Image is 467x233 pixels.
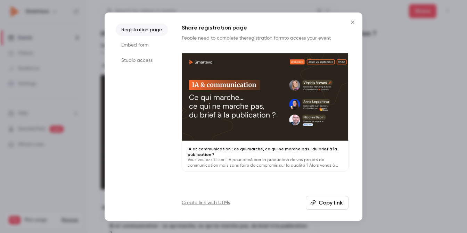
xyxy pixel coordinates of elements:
[182,24,349,32] h1: Share registration page
[182,50,349,172] a: IA et communication : ce qui marche, ce qui ne marche pas...du brief à la publication ?Vous voule...
[247,36,284,41] a: registration form
[116,39,168,51] li: Embed form
[116,24,168,36] li: Registration page
[188,146,343,157] p: IA et communication : ce qui marche, ce qui ne marche pas...du brief à la publication ?
[182,35,349,42] p: People need to complete the to access your event
[182,199,230,206] a: Create link with UTMs
[116,54,168,67] li: Studio access
[188,157,343,168] p: Vous voulez utiliser l’IA pour accélérer la production de vos projets de communication mais sans ...
[346,15,360,29] button: Close
[306,196,349,210] button: Copy link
